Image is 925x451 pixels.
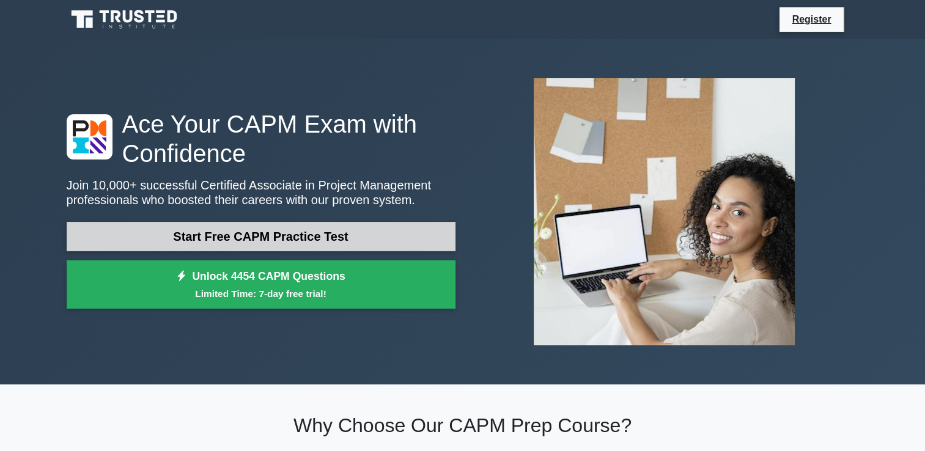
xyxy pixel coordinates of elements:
h2: Why Choose Our CAPM Prep Course? [67,414,859,437]
a: Register [784,12,838,27]
small: Limited Time: 7-day free trial! [82,287,440,301]
p: Join 10,000+ successful Certified Associate in Project Management professionals who boosted their... [67,178,455,207]
h1: Ace Your CAPM Exam with Confidence [67,109,455,168]
a: Unlock 4454 CAPM QuestionsLimited Time: 7-day free trial! [67,260,455,309]
a: Start Free CAPM Practice Test [67,222,455,251]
